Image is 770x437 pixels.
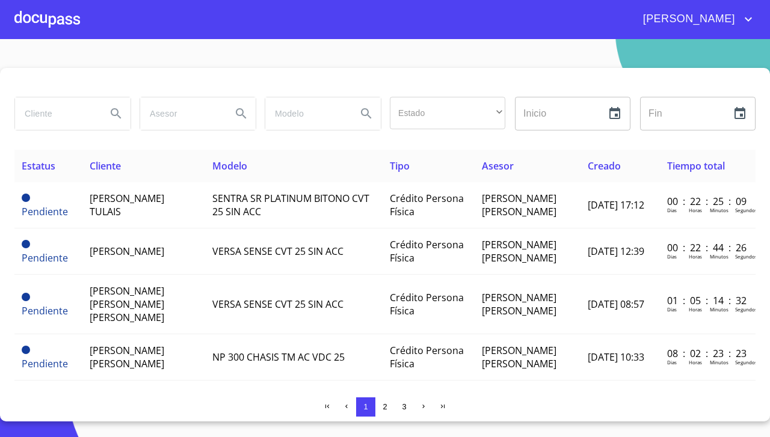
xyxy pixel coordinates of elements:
[22,194,30,202] span: Pendiente
[588,198,644,212] span: [DATE] 17:12
[22,240,30,248] span: Pendiente
[212,192,369,218] span: SENTRA SR PLATINUM BITONO CVT 25 SIN ACC
[383,402,387,411] span: 2
[90,284,164,324] span: [PERSON_NAME] [PERSON_NAME] [PERSON_NAME]
[102,99,131,128] button: Search
[363,402,368,411] span: 1
[710,207,728,213] p: Minutos
[482,344,556,370] span: [PERSON_NAME] [PERSON_NAME]
[710,306,728,313] p: Minutos
[667,195,748,208] p: 00 : 22 : 25 : 09
[227,99,256,128] button: Search
[22,251,68,264] span: Pendiente
[588,159,621,173] span: Creado
[482,238,556,264] span: [PERSON_NAME] [PERSON_NAME]
[710,253,728,260] p: Minutos
[667,207,677,213] p: Dias
[212,159,247,173] span: Modelo
[375,397,395,417] button: 2
[140,97,222,130] input: search
[390,97,505,129] div: ​
[710,359,728,365] p: Minutos
[667,306,677,313] p: Dias
[22,293,30,301] span: Pendiente
[22,205,68,218] span: Pendiente
[390,238,464,264] span: Crédito Persona Física
[90,159,121,173] span: Cliente
[390,291,464,317] span: Crédito Persona Física
[667,241,748,254] p: 00 : 22 : 44 : 26
[482,192,556,218] span: [PERSON_NAME] [PERSON_NAME]
[588,298,644,311] span: [DATE] 08:57
[212,298,343,311] span: VERSA SENSE CVT 25 SIN ACC
[735,306,757,313] p: Segundos
[667,253,677,260] p: Dias
[667,359,677,365] p: Dias
[735,359,757,365] p: Segundos
[689,253,702,260] p: Horas
[90,245,164,258] span: [PERSON_NAME]
[390,159,410,173] span: Tipo
[689,359,702,365] p: Horas
[212,350,345,364] span: NP 300 CHASIS TM AC VDC 25
[265,97,347,130] input: search
[588,245,644,258] span: [DATE] 12:39
[634,10,741,29] span: [PERSON_NAME]
[22,159,55,173] span: Estatus
[482,291,556,317] span: [PERSON_NAME] [PERSON_NAME]
[588,350,644,364] span: [DATE] 10:33
[667,159,725,173] span: Tiempo total
[22,357,68,370] span: Pendiente
[212,245,343,258] span: VERSA SENSE CVT 25 SIN ACC
[22,346,30,354] span: Pendiente
[352,99,381,128] button: Search
[735,207,757,213] p: Segundos
[395,397,414,417] button: 3
[689,207,702,213] p: Horas
[634,10,756,29] button: account of current user
[402,402,406,411] span: 3
[356,397,375,417] button: 1
[689,306,702,313] p: Horas
[90,344,164,370] span: [PERSON_NAME] [PERSON_NAME]
[390,192,464,218] span: Crédito Persona Física
[15,97,97,130] input: search
[735,253,757,260] p: Segundos
[90,192,164,218] span: [PERSON_NAME] TULAIS
[390,344,464,370] span: Crédito Persona Física
[482,159,514,173] span: Asesor
[667,347,748,360] p: 08 : 02 : 23 : 23
[22,304,68,317] span: Pendiente
[667,294,748,307] p: 01 : 05 : 14 : 32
